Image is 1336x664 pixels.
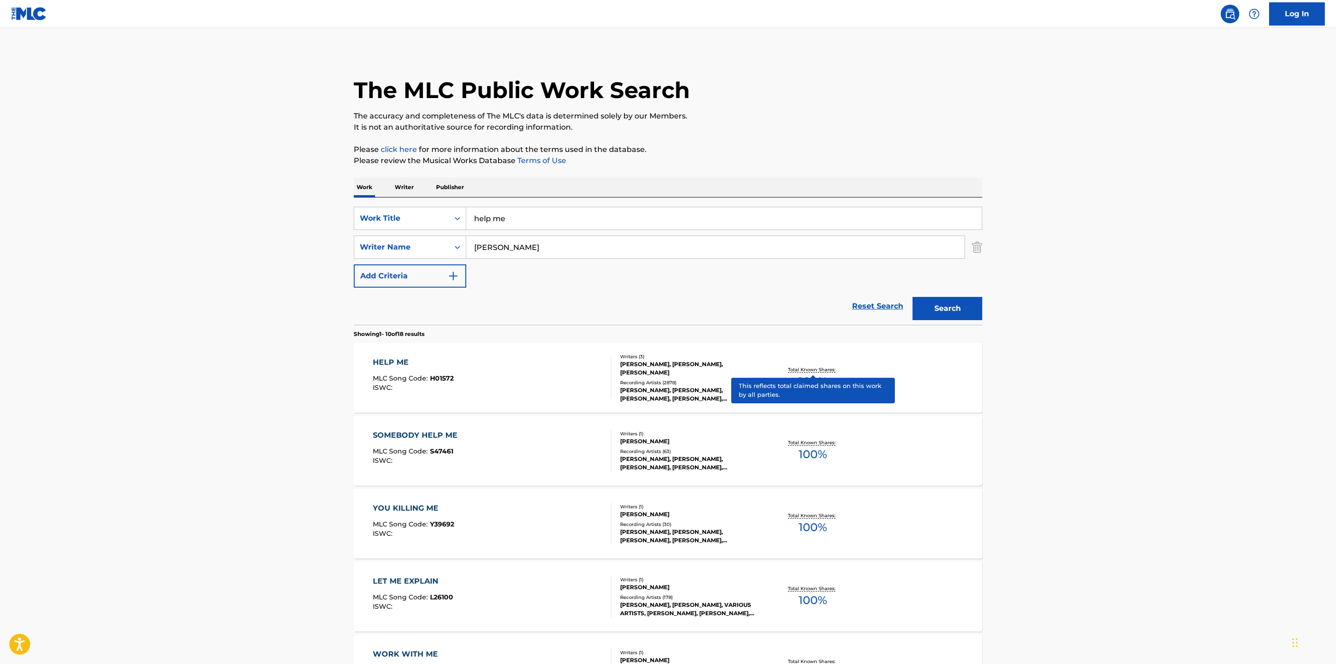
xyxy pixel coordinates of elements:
div: Writers ( 1 ) [620,649,761,656]
span: ISWC : [373,456,395,465]
div: [PERSON_NAME], [PERSON_NAME], [PERSON_NAME], [PERSON_NAME], [PERSON_NAME], [PERSON_NAME] [620,455,761,472]
div: Trascina [1292,629,1298,657]
span: MLC Song Code : [373,374,430,382]
span: ISWC : [373,383,395,392]
div: Help [1245,5,1263,23]
a: LET ME EXPLAINMLC Song Code:L26100ISWC:Writers (1)[PERSON_NAME]Recording Artists (178)[PERSON_NAM... [354,562,982,631]
div: [PERSON_NAME], [PERSON_NAME], VARIOUS ARTISTS, [PERSON_NAME], [PERSON_NAME], [PERSON_NAME], [PERS... [620,601,761,618]
div: HELP ME [373,357,454,368]
div: Widget chat [1290,619,1336,664]
a: click here [381,145,417,154]
div: Recording Artists ( 30 ) [620,521,761,528]
img: search [1224,8,1236,20]
div: WORK WITH ME [373,649,458,660]
a: YOU KILLING MEMLC Song Code:Y39692ISWC:Writers (1)[PERSON_NAME]Recording Artists (30)[PERSON_NAME... [354,489,982,559]
div: SOMEBODY HELP ME [373,430,462,441]
div: Writers ( 1 ) [620,576,761,583]
div: Writers ( 1 ) [620,503,761,510]
p: Please review the Musical Works Database [354,155,982,166]
span: ISWC : [373,602,395,611]
button: Add Criteria [354,264,466,288]
p: Total Known Shares: [788,366,838,373]
div: [PERSON_NAME] [620,437,761,446]
p: Total Known Shares: [788,585,838,592]
p: Total Known Shares: [788,512,838,519]
a: Reset Search [847,296,908,316]
img: MLC Logo [11,7,47,20]
div: [PERSON_NAME] [620,583,761,592]
h1: The MLC Public Work Search [354,76,690,104]
span: ISWC : [373,529,395,538]
p: Showing 1 - 10 of 18 results [354,330,424,338]
div: Writers ( 1 ) [620,430,761,437]
a: Log In [1269,2,1325,26]
span: H01572 [430,374,454,382]
p: Work [354,178,375,197]
p: Writer [392,178,417,197]
span: 100 % [799,519,827,536]
span: MLC Song Code : [373,520,430,528]
p: Total Known Shares: [788,439,838,446]
div: YOU KILLING ME [373,503,454,514]
a: Public Search [1221,5,1239,23]
button: Search [913,297,982,320]
div: [PERSON_NAME], [PERSON_NAME], [PERSON_NAME] [620,360,761,377]
span: 100 % [799,592,827,609]
span: MLC Song Code : [373,447,430,455]
form: Search Form [354,207,982,325]
div: Recording Artists ( 178 ) [620,594,761,601]
div: [PERSON_NAME] [620,510,761,519]
p: It is not an authoritative source for recording information. [354,122,982,133]
span: MLC Song Code : [373,593,430,601]
p: Please for more information about the terms used in the database. [354,144,982,155]
p: The accuracy and completeness of The MLC's data is determined solely by our Members. [354,111,982,122]
span: 100 % [799,373,827,390]
span: 100 % [799,446,827,463]
div: Work Title [360,213,443,224]
span: Y39692 [430,520,454,528]
img: help [1249,8,1260,20]
div: Recording Artists ( 2878 ) [620,379,761,386]
a: Terms of Use [516,156,566,165]
span: S47461 [430,447,453,455]
p: Publisher [433,178,467,197]
a: HELP MEMLC Song Code:H01572ISWC:Writers (3)[PERSON_NAME], [PERSON_NAME], [PERSON_NAME]Recording A... [354,343,982,413]
img: 9d2ae6d4665cec9f34b9.svg [448,270,459,282]
div: LET ME EXPLAIN [373,576,453,587]
div: [PERSON_NAME], [PERSON_NAME], [PERSON_NAME], [PERSON_NAME], [PERSON_NAME] [620,386,761,403]
a: SOMEBODY HELP MEMLC Song Code:S47461ISWC:Writers (1)[PERSON_NAME]Recording Artists (63)[PERSON_NA... [354,416,982,486]
div: Writers ( 3 ) [620,353,761,360]
img: Delete Criterion [972,236,982,259]
div: [PERSON_NAME], [PERSON_NAME], [PERSON_NAME], [PERSON_NAME], [PERSON_NAME], [PERSON_NAME] [620,528,761,545]
iframe: Chat Widget [1290,619,1336,664]
div: Recording Artists ( 63 ) [620,448,761,455]
div: Writer Name [360,242,443,253]
span: L26100 [430,593,453,601]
